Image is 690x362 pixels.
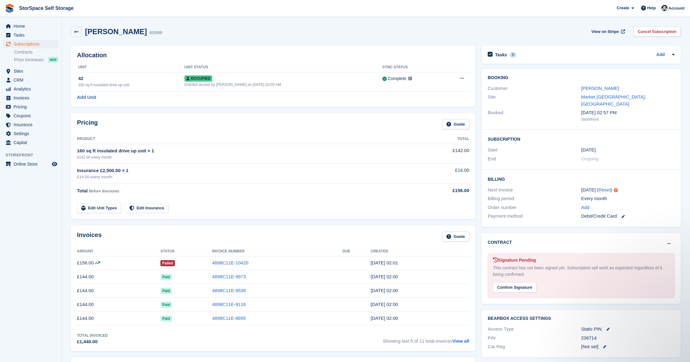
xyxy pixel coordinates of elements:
div: Granted access by [PERSON_NAME] on [DATE] 10:03 AM [184,82,382,87]
th: Due [342,247,370,256]
a: 4898C11E-8695 [212,316,246,321]
span: View on Stripe [591,29,619,35]
h2: Booking [488,75,675,80]
div: 0 [510,52,517,58]
span: Subscriptions [14,40,50,48]
a: menu [3,76,58,84]
span: Help [647,5,656,11]
th: Sync Status [382,62,443,72]
h2: Pricing [77,119,98,129]
div: Signature Pending [493,257,669,263]
div: Complete [388,75,406,82]
th: Invoice Number [212,247,342,256]
div: £142.00 every month [77,155,409,160]
span: Paid [160,302,172,308]
a: menu [3,138,58,147]
h2: Subscription [488,136,675,142]
img: Ross Hadlington [661,5,668,11]
div: Tooltip anchor [613,187,619,193]
div: £14.00 every month [77,174,409,180]
a: menu [3,129,58,138]
div: NEW [48,57,58,63]
a: Guide [442,119,469,129]
div: £156.00 [409,187,469,194]
a: Confirm Signature [493,281,536,286]
time: 2025-08-18 01:00:51 UTC [371,274,398,279]
span: Home [14,22,50,30]
div: £1,440.00 [77,338,108,345]
span: Showing last 5 of 11 total invoices [383,333,469,345]
a: menu [3,22,58,30]
a: StorSpace Self Storage [17,3,76,13]
h2: Billing [488,176,675,182]
a: [PERSON_NAME] [581,86,619,91]
span: Capital [14,138,50,147]
td: £144.00 [77,284,160,298]
a: menu [3,40,58,48]
a: Preview store [51,160,58,168]
div: Customer [488,85,581,92]
div: Billing period [488,195,581,202]
span: Account [668,5,684,11]
span: Total [77,188,88,193]
span: Paid [160,288,172,294]
div: Debit/Credit Card [581,213,675,220]
th: Amount [77,247,160,256]
div: 42 [78,75,184,82]
th: Total [409,134,469,144]
time: 2025-09-18 01:01:00 UTC [371,260,398,265]
span: Create [617,5,629,11]
div: This contract has not been signed yet. Subscription will work as expected regardless of it being ... [493,265,669,278]
div: 236714 [581,335,675,342]
time: 2025-07-18 01:00:49 UTC [371,288,398,293]
span: Tasks [14,31,50,39]
span: Paid [160,316,172,322]
a: 4898C11E-9536 [212,288,246,293]
td: £144.00 [77,298,160,312]
a: Edit Insurance [125,203,169,213]
a: menu [3,160,58,168]
div: Next invoice [488,187,581,194]
a: menu [3,31,58,39]
div: PIN [488,335,581,342]
a: Contracts [14,49,58,55]
span: Online Store [14,160,50,168]
div: Storefront [581,116,675,123]
span: CRM [14,76,50,84]
span: Settings [14,129,50,138]
span: Before discounts [89,189,119,193]
span: Storefront [6,152,61,158]
td: £144.00 [77,270,160,284]
a: menu [3,85,58,93]
div: Site [488,94,581,107]
span: Paid [160,274,172,280]
th: Status [160,247,212,256]
a: Market [GEOGRAPHIC_DATA], [GEOGRAPHIC_DATA] [581,94,646,107]
a: Guide [442,231,469,242]
a: Edit Unit Types [77,203,121,213]
a: Add [656,51,665,58]
div: Confirm Signature [493,283,536,293]
div: 60986 [149,29,162,36]
div: Total Invoiced [77,333,108,338]
div: Payment method [488,213,581,220]
span: Occupied [184,75,212,82]
a: 4898C11E-9973 [212,274,246,279]
div: Start [488,147,581,154]
td: £142.00 [409,144,469,163]
span: Analytics [14,85,50,93]
span: Pricing [14,103,50,111]
time: 2024-11-18 01:00:00 UTC [581,147,596,154]
div: Access Type [488,326,581,333]
div: End [488,155,581,163]
img: stora-icon-8386f47178a22dfd0bd8f6a31ec36ba5ce8667c1dd55bd0f319d3a0aa187defe.svg [5,4,14,13]
th: Created [371,247,469,256]
h2: BearBox Access Settings [488,316,675,321]
div: Static PIN [581,326,675,333]
a: Add [581,204,590,211]
a: menu [3,94,58,102]
div: 160 sq ft insulated drive up unit × 1 [77,147,409,155]
span: Insurance [14,120,50,129]
td: £156.00 [77,256,160,270]
div: Booked [488,109,581,122]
